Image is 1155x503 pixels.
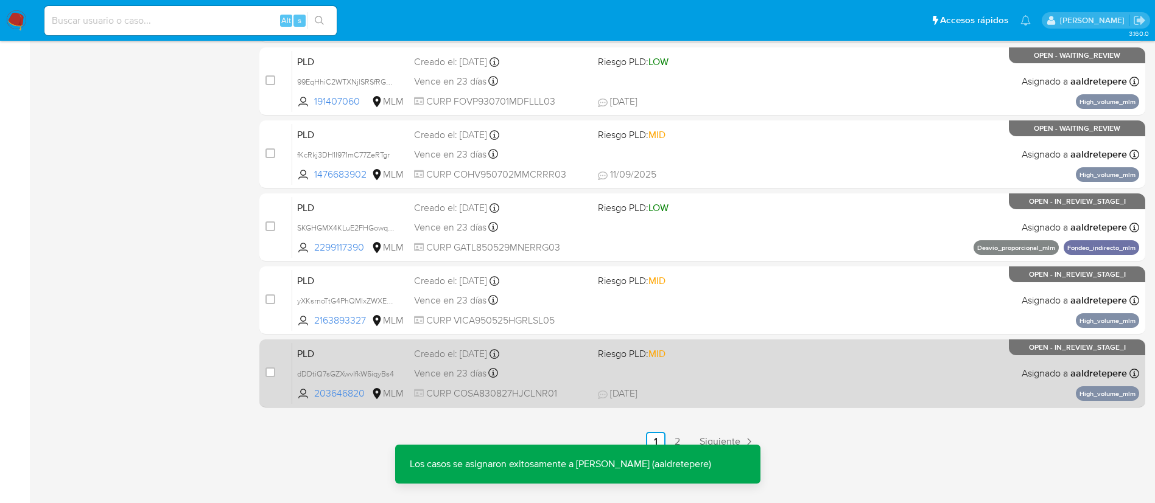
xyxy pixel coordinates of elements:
a: Notificaciones [1020,15,1031,26]
p: alicia.aldreteperez@mercadolibre.com.mx [1060,15,1129,26]
input: Buscar usuario o caso... [44,13,337,29]
a: Salir [1133,14,1146,27]
span: Alt [281,15,291,26]
span: s [298,15,301,26]
span: Accesos rápidos [940,14,1008,27]
button: search-icon [307,12,332,29]
span: 3.160.0 [1129,29,1149,38]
